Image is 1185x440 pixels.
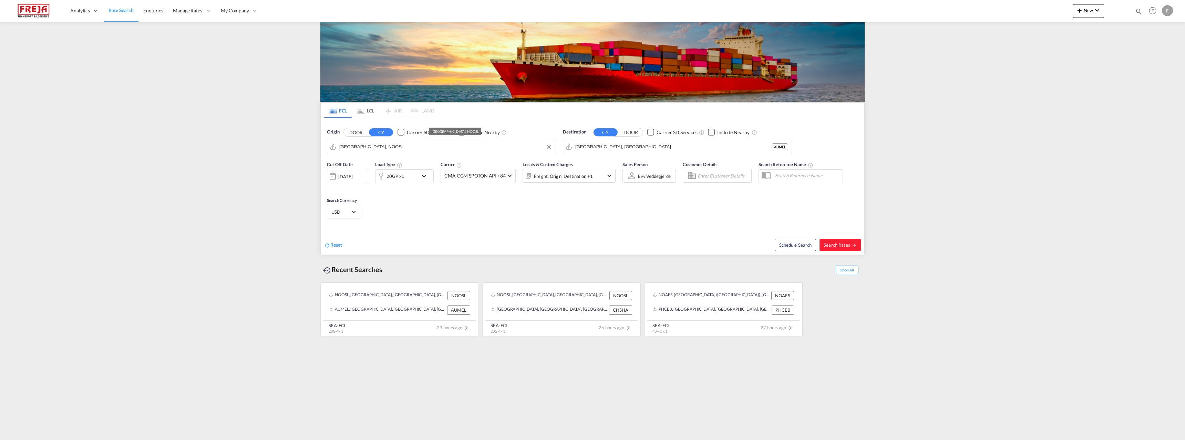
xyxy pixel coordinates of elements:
md-icon: icon-information-outline [397,162,402,168]
button: DOOR [619,128,643,136]
span: New [1075,8,1101,13]
div: CNSHA [609,305,632,314]
img: LCL+%26+FCL+BACKGROUND.png [320,22,865,102]
div: SEA-FCL [329,322,346,329]
div: [GEOGRAPHIC_DATA], NOOSL [432,128,479,135]
div: Help [1147,5,1162,17]
div: Recent Searches [320,262,385,277]
div: Include Nearby [717,129,750,136]
div: PHCEB [772,305,794,314]
md-icon: icon-chevron-right [462,324,471,332]
button: Note: By default Schedule search will only considerorigin ports, destination ports and cut off da... [775,239,816,251]
div: icon-magnify [1135,8,1143,18]
div: NOOSL [609,291,632,300]
md-icon: Unchecked: Ignores neighbouring ports when fetching rates.Checked : Includes neighbouring ports w... [501,130,507,135]
md-input-container: Oslo, NOOSL [327,140,556,154]
div: NOOSL, Oslo, Norway, Northern Europe, Europe [329,291,446,300]
button: DOOR [344,128,368,136]
span: 23 hours ago [437,325,471,330]
div: Carrier SD Services [407,129,448,136]
recent-search-card: NOOSL, [GEOGRAPHIC_DATA], [GEOGRAPHIC_DATA], [GEOGRAPHIC_DATA], [GEOGRAPHIC_DATA] NOOSL[GEOGRAPHI... [482,282,641,337]
button: CY [594,128,618,136]
md-icon: icon-backup-restore [323,266,331,275]
input: Enter Customer Details [698,171,749,181]
span: Show All [836,266,858,274]
span: Customer Details [683,162,718,167]
span: Destination [563,129,586,136]
recent-search-card: NOAES, [GEOGRAPHIC_DATA] ([GEOGRAPHIC_DATA]), [GEOGRAPHIC_DATA], [GEOGRAPHIC_DATA], [GEOGRAPHIC_D... [644,282,803,337]
md-icon: icon-magnify [1135,8,1143,15]
span: Enquiries [143,8,163,13]
div: E [1162,5,1173,16]
span: Sales Person [622,162,648,167]
input: Search by Port [575,142,772,152]
md-icon: icon-refresh [324,242,330,248]
img: 586607c025bf11f083711d99603023e7.png [10,3,57,19]
div: icon-refreshReset [324,242,342,249]
md-pagination-wrapper: Use the left and right arrow keys to navigate between tabs [324,103,434,118]
span: Search Currency [327,198,357,203]
div: Evy Veddegjerde [638,173,671,179]
div: NOOSL, Oslo, Norway, Northern Europe, Europe [491,291,608,300]
div: Include Nearby [467,129,500,136]
span: Load Type [375,162,402,167]
md-icon: Unchecked: Ignores neighbouring ports when fetching rates.Checked : Includes neighbouring ports w... [752,130,757,135]
span: My Company [221,7,249,14]
span: Search Reference Name [759,162,813,167]
span: Rate Search [109,7,134,13]
span: Manage Rates [173,7,202,14]
div: AUMEL [447,305,470,314]
div: Freight Origin Destination Factory Stuffing [534,171,593,181]
md-icon: icon-plus 400-fg [1075,6,1084,14]
span: 27 hours ago [761,325,794,330]
div: SEA-FCL [652,322,670,329]
recent-search-card: NOOSL, [GEOGRAPHIC_DATA], [GEOGRAPHIC_DATA], [GEOGRAPHIC_DATA], [GEOGRAPHIC_DATA] NOOSLAUMEL, [GE... [320,282,479,337]
div: AUMEL [772,143,788,150]
md-checkbox: Checkbox No Ink [708,129,750,136]
button: CY [369,128,393,136]
div: [DATE] [338,173,352,180]
span: Reset [330,242,342,248]
button: icon-plus 400-fgNewicon-chevron-down [1073,4,1104,18]
span: 40HC x 1 [652,329,667,333]
div: NOAES [771,291,794,300]
span: USD [331,209,351,215]
div: 20GP x1 [387,171,404,181]
md-select: Sales Person: Evy Veddegjerde [637,171,672,181]
div: NOAES, Alesund (Aalesund), Norway, Northern Europe, Europe [653,291,770,300]
span: Help [1147,5,1158,17]
div: CNSHA, Shanghai, China, Greater China & Far East Asia, Asia Pacific [491,305,607,314]
span: CMA CGM SPOTON API +84 [444,172,506,179]
md-datepicker: Select [327,183,332,192]
div: 20GP x1icon-chevron-down [375,169,434,183]
div: Freight Origin Destination Factory Stuffingicon-chevron-down [523,169,616,183]
md-checkbox: Checkbox No Ink [398,129,448,136]
span: Cut Off Date [327,162,353,167]
button: Search Ratesicon-arrow-right [820,239,861,251]
md-icon: The selected Trucker/Carrierwill be displayed in the rate results If the rates are from another f... [456,162,462,168]
md-icon: Unchecked: Search for CY (Container Yard) services for all selected carriers.Checked : Search for... [699,130,704,135]
input: Search Reference Name [772,170,843,181]
span: Search Rates [824,242,857,248]
div: PHCEB, Cebu, Philippines, South East Asia, Asia Pacific [653,305,770,314]
md-icon: icon-chevron-down [420,172,432,180]
span: Carrier [441,162,462,167]
md-icon: icon-chevron-right [624,324,632,332]
div: [DATE] [327,169,368,183]
md-icon: icon-arrow-right [852,243,857,248]
span: 20GP x 1 [491,329,505,333]
md-icon: icon-chevron-right [786,324,794,332]
span: 26 hours ago [599,325,632,330]
md-input-container: Melbourne, AUMEL [563,140,792,154]
div: Origin DOOR CY Checkbox No InkUnchecked: Search for CY (Container Yard) services for all selected... [321,118,864,255]
span: Analytics [70,7,90,14]
md-tab-item: FCL [324,103,352,118]
div: AUMEL, Melbourne, Australia, Oceania, Oceania [329,305,445,314]
md-select: Select Currency: $ USDUnited States Dollar [331,207,358,217]
div: SEA-FCL [491,322,508,329]
md-icon: icon-chevron-down [605,172,614,180]
button: Clear Input [544,142,554,152]
md-checkbox: Checkbox No Ink [647,129,698,136]
md-tab-item: LCL [352,103,379,118]
div: Carrier SD Services [657,129,698,136]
